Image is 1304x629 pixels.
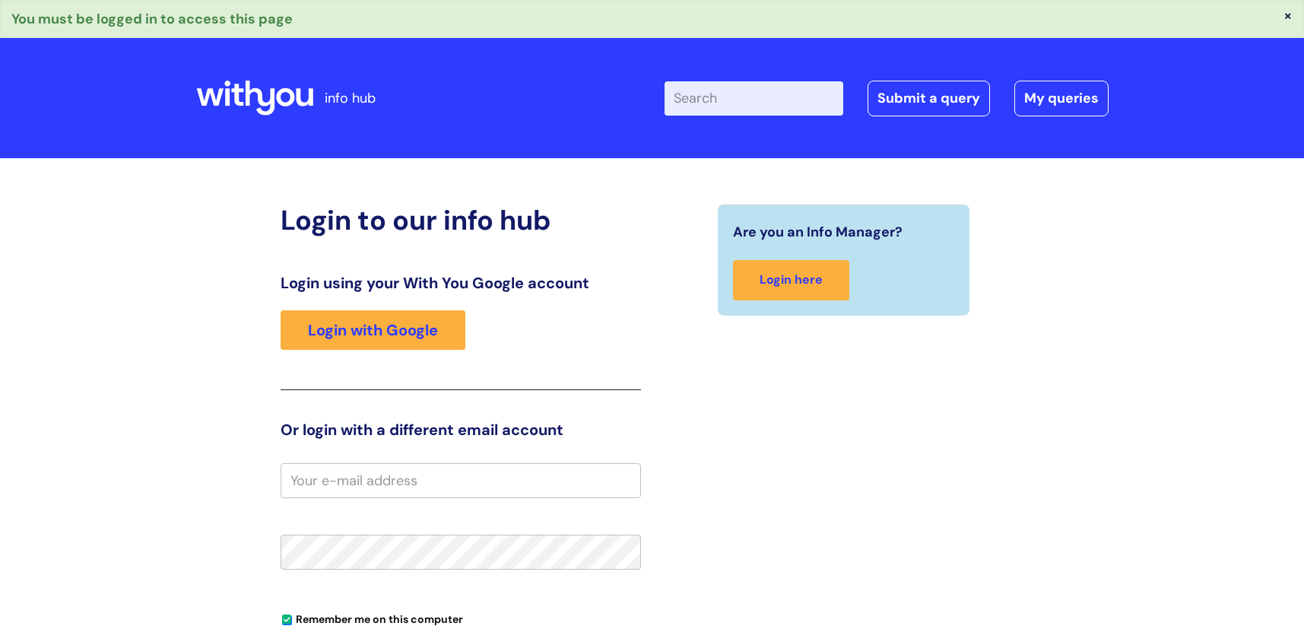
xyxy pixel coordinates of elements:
h3: Or login with a different email account [281,421,641,439]
a: Submit a query [868,81,990,116]
input: Your e-mail address [281,463,641,498]
input: Remember me on this computer [282,615,292,625]
h3: Login using your With You Google account [281,274,641,292]
h2: Login to our info hub [281,204,641,237]
input: Search [665,81,843,115]
a: Login with Google [281,310,465,350]
a: Login here [733,260,849,300]
span: Are you an Info Manager? [733,220,903,244]
button: × [1283,8,1293,22]
label: Remember me on this computer [281,609,463,626]
p: info hub [325,86,376,110]
a: My queries [1014,81,1109,116]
